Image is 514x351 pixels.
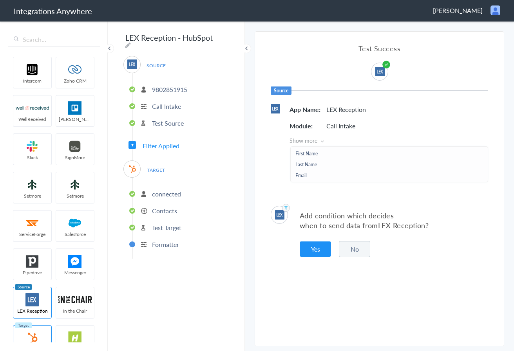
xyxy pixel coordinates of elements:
img: lex-app-logo.svg [127,59,137,69]
span: [PERSON_NAME] [433,6,483,15]
span: intercom [13,77,51,84]
p: LEX Reception [326,105,366,114]
img: wr-logo.svg [16,101,49,115]
p: Add condition which decides when to send data from ? [300,211,488,230]
img: slack-logo.svg [16,140,49,153]
span: In the Chair [56,308,94,314]
span: Show more [290,137,488,144]
h1: Integrations Anywhere [14,5,92,16]
img: lex-app-logo.svg [16,293,49,306]
img: lex-app-logo.svg [375,67,385,76]
span: WellReceived [13,116,51,122]
span: Setmore [56,193,94,199]
p: Test Source [152,119,184,128]
h5: Module [290,121,325,130]
span: SignMore [56,154,94,161]
p: connected [152,189,181,198]
h5: App Name [290,105,325,114]
span: Salesforce [56,231,94,238]
img: hubspot-logo.svg [16,331,49,345]
span: LEX Reception [13,308,51,314]
img: user.png [490,5,500,15]
img: serviceforge-icon.png [16,216,49,230]
span: Setmore [13,193,51,199]
button: Yes [300,241,331,257]
span: Zoho CRM [56,77,94,84]
span: Pipedrive [13,269,51,276]
span: Filter Applied [143,141,179,150]
h5: Email [295,173,307,179]
h4: Test Success [271,43,488,53]
h5: Last Name [295,162,317,168]
span: Slack [13,154,51,161]
p: 9802851915 [152,85,187,94]
button: No [339,241,370,257]
img: signmore-logo.png [58,140,92,153]
img: pipedrive.png [16,255,49,268]
img: salesforce-logo.svg [58,216,92,230]
h5: First Name [295,151,318,157]
span: TARGET [141,165,171,175]
img: zoho-logo.svg [58,63,92,76]
span: LEX Reception [378,220,425,230]
span: ServiceForge [13,231,51,238]
span: SOURCE [141,60,171,71]
img: FBM.png [58,255,92,268]
p: Test Target [152,223,181,232]
img: hubspot-logo.svg [127,164,137,174]
img: trello.png [58,101,92,115]
p: Formatter [152,240,179,249]
p: Call Intake [326,121,355,130]
img: inch-logo.svg [58,293,92,306]
p: Contacts [152,206,177,215]
img: setmoreNew.jpg [16,178,49,191]
img: hs-app-logo.svg [58,331,92,345]
input: Search... [8,32,100,47]
span: Messenger [56,269,94,276]
span: [PERSON_NAME] [56,116,94,122]
img: setmoreNew.jpg [58,178,92,191]
img: lex-app-logo.svg [275,210,284,220]
h6: Source [271,86,291,95]
p: Call Intake [152,102,181,111]
img: intercom-logo.svg [16,63,49,76]
img: lex-app-logo.svg [271,104,280,113]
